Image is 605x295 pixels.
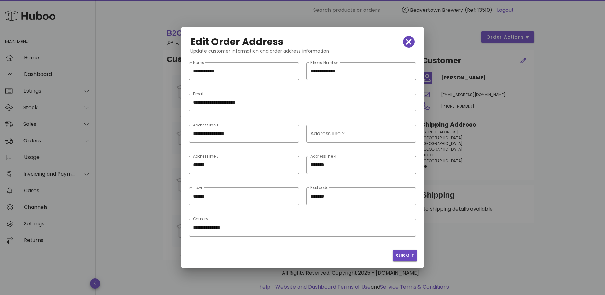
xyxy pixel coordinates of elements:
[185,48,420,60] div: Update customer information and order address information
[193,60,204,65] label: Name
[310,154,337,159] label: Address line 4
[310,185,328,190] label: Postcode
[193,92,203,96] label: Email
[193,185,203,190] label: Town
[193,154,219,159] label: Address line 3
[190,37,284,47] h2: Edit Order Address
[193,217,208,222] label: Country
[395,253,415,259] span: Submit
[393,250,417,261] button: Submit
[193,123,218,128] label: Address line 1
[310,60,339,65] label: Phone Number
